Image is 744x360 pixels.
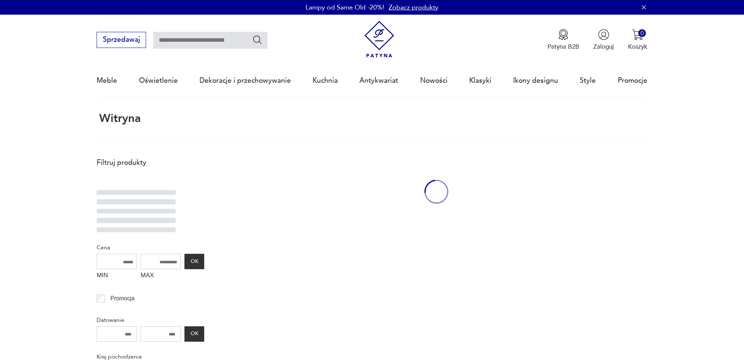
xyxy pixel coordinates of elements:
p: Filtruj produkty [97,158,204,167]
h1: witryna [97,112,141,125]
a: Oświetlenie [139,64,178,97]
button: OK [184,326,204,342]
p: Datowanie [97,315,204,325]
p: Cena [97,243,204,252]
a: Dekoracje i przechowywanie [199,64,291,97]
a: Meble [97,64,117,97]
a: Ikona medaluPatyna B2B [547,29,579,51]
div: oval-loading [425,153,448,230]
p: Koszyk [628,42,647,51]
a: Nowości [420,64,448,97]
p: Zaloguj [593,42,614,51]
img: Ikona medalu [558,29,569,40]
p: Promocja [111,294,135,303]
a: Antykwariat [359,64,398,97]
button: Szukaj [252,34,263,45]
a: Kuchnia [313,64,338,97]
a: Sprzedawaj [97,37,146,43]
button: 0Koszyk [628,29,647,51]
a: Klasyki [469,64,491,97]
img: Patyna - sklep z meblami i dekoracjami vintage [361,21,398,58]
button: Sprzedawaj [97,32,146,48]
button: Patyna B2B [547,29,579,51]
a: Promocje [618,64,647,97]
a: Zobacz produkty [389,3,438,12]
label: MIN [97,269,137,283]
p: Patyna B2B [547,42,579,51]
label: MAX [141,269,181,283]
p: Lampy od Same Old -20%! [306,3,384,12]
a: Style [580,64,596,97]
button: OK [184,254,204,269]
img: Ikonka użytkownika [598,29,609,40]
a: Ikony designu [513,64,558,97]
button: Zaloguj [593,29,614,51]
img: Ikona koszyka [632,29,643,40]
div: 0 [638,29,646,37]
